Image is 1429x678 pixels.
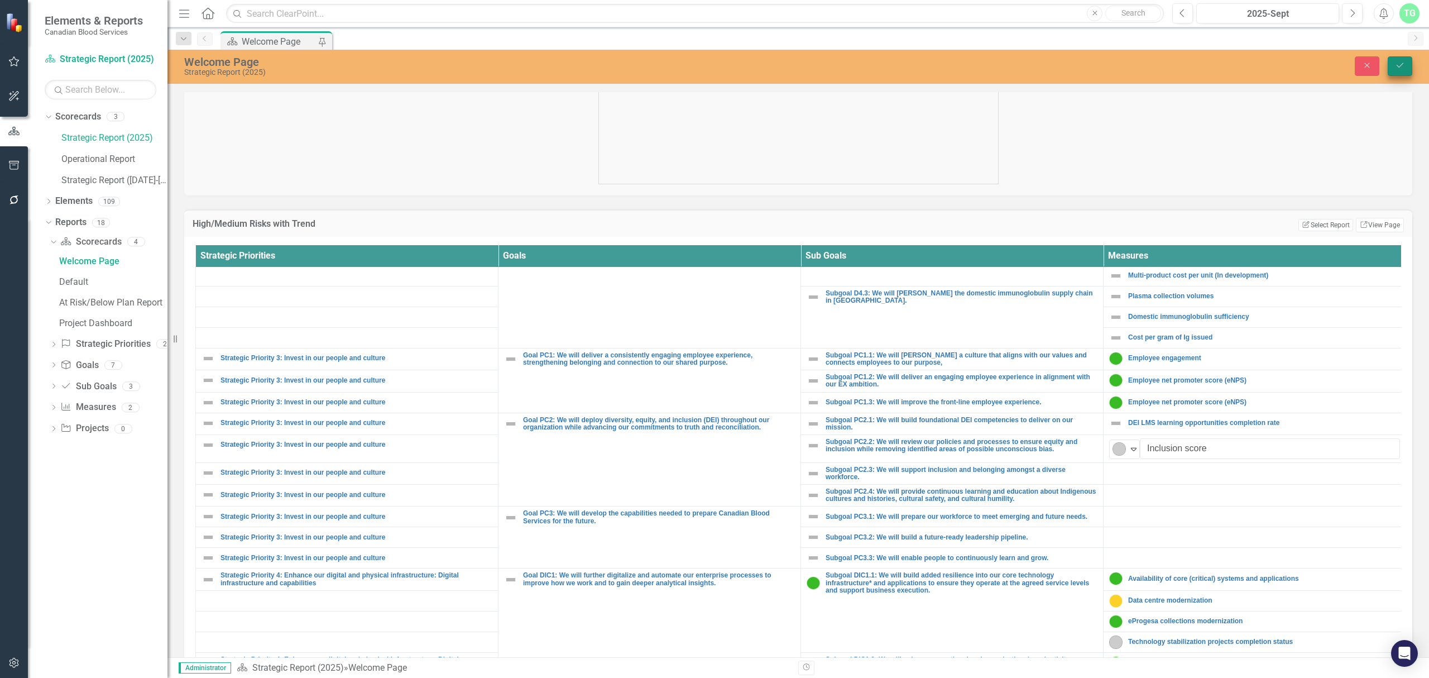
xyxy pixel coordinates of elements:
a: Strategic Priority 3: Invest in our people and culture [220,441,492,448]
img: Not Defined [807,467,820,480]
a: Subgoal DIC1.1: We will build added resilience into our core technology infrastructure* and appli... [826,572,1097,594]
a: Strategic Report ([DATE]-[DATE]) (Archive) [61,174,167,187]
img: Not Defined [807,439,820,452]
a: Default [56,273,167,291]
a: Strategic Priority 4: Enhance our digital and physical infrastructure: Digital infrastructure and... [220,572,492,586]
img: ClearPoint Strategy [6,12,25,32]
img: Not Defined [807,489,820,502]
small: Canadian Blood Services [45,27,143,36]
img: Not Defined [807,531,820,544]
div: 3 [107,112,124,122]
a: Sub Goals [60,380,116,393]
button: 2025-Sept [1196,3,1339,23]
a: Employee net promoter score (eNPS) [1128,399,1400,406]
img: Not Defined [1109,331,1123,345]
img: Not Defined [807,290,820,304]
img: Not Defined [1109,290,1123,303]
a: Cost per gram of Ig issued [1128,334,1400,341]
img: Not Defined [202,551,215,565]
div: 3 [122,381,140,391]
div: 2 [122,403,140,412]
button: Select Report [1298,219,1353,231]
img: On Target [1109,656,1123,670]
img: On Target [1109,615,1123,628]
div: 4 [127,237,145,247]
img: Not Defined [1109,417,1123,430]
a: Operational Report [61,153,167,166]
h3: High/Medium Risks with Trend [193,219,845,229]
img: On Target [807,576,820,590]
a: eProgesa collections modernization [1128,618,1400,625]
img: On Target [1109,352,1123,365]
a: Goal PC3: We will develop the capabilities needed to prepare Canadian Blood Services for the future. [523,510,795,524]
a: Goal PC2: We will deploy diversity, equity, and inclusion (DEI) throughout our organization while... [523,417,795,431]
a: Employee net promoter score (eNPS) [1128,377,1400,384]
div: Welcome Page [242,35,315,49]
div: 7 [104,360,122,370]
a: Strategic Priority 3: Invest in our people and culture [220,377,492,384]
button: TG [1399,3,1420,23]
a: View Page [1356,218,1404,232]
img: Not Defined [202,352,215,365]
img: Not Defined [202,657,215,670]
a: Subgoal PC1.1: We will [PERSON_NAME] a culture that aligns with our values and connects employees... [826,352,1097,366]
a: Strategic Report (2025) [61,132,167,145]
div: Welcome Page [59,256,167,266]
img: Not Defined [202,531,215,544]
img: Not Defined [807,510,820,523]
img: Not Defined [1109,311,1123,324]
a: Strategic Priorities [60,338,150,351]
a: Subgoal PC1.2: We will deliver an engaging employee experience in alignment with our EX ambition. [826,374,1097,388]
img: Not Defined [807,352,820,366]
a: Subgoal PC3.2: We will build a future-ready leadership pipeline. [826,534,1097,541]
a: Multi-product cost per unit (In development) [1128,272,1400,279]
input: Search ClearPoint... [226,4,1164,23]
a: Strategic Priority 3: Invest in our people and culture [220,534,492,541]
img: Not Defined [504,417,517,431]
img: No Information [1109,636,1123,649]
a: Strategic Report (2025) [45,53,156,66]
img: Not Defined [202,417,215,430]
span: Search [1121,8,1145,17]
a: Subgoal D4.3: We will [PERSON_NAME] the domestic immunoglobulin supply chain in [GEOGRAPHIC_DATA]. [826,290,1097,304]
input: Search Below... [45,80,156,99]
a: Scorecards [55,111,101,123]
a: Subgoal PC2.2: We will review our policies and processes to ensure equity and inclusion while rem... [826,438,1097,453]
a: Strategic Report (2025) [252,662,344,673]
span: Administrator [179,662,231,674]
img: Not Defined [504,352,517,366]
a: Strategic Priority 4: Enhance our digital and physical infrastructure: Digital infrastructure and... [220,656,492,671]
img: Not Defined [807,551,820,565]
a: Strategic Priority 3: Invest in our people and culture [220,355,492,362]
a: Strategic Priority 3: Invest in our people and culture [220,469,492,476]
img: Not Defined [202,374,215,387]
div: Open Intercom Messenger [1391,640,1418,667]
a: Goal PC1: We will deliver a consistently engaging employee experience, strengthening belonging an... [523,352,795,366]
a: DEI LMS learning opportunities completion rate [1128,419,1400,427]
a: Goals [60,359,98,372]
a: Employee engagement [1128,355,1400,362]
input: Name [1140,438,1400,459]
img: Not Defined [504,511,517,524]
div: 0 [114,424,132,433]
a: Project Dashboard [56,314,167,332]
div: At Risk/Below Plan Report [59,298,167,308]
a: Plasma collection volumes [1128,293,1400,300]
a: Strategic Priority 3: Invest in our people and culture [220,513,492,521]
a: Subgoal PC3.1: We will prepare our workforce to meet emerging and future needs. [826,513,1097,521]
img: Not Defined [807,417,820,431]
img: Not Defined [807,374,820,388]
img: On Target [1109,374,1123,387]
img: Not Defined [202,573,215,586]
img: No Information [1112,442,1126,456]
img: Not Defined [202,488,215,502]
span: Elements & Reports [45,14,143,27]
div: » [237,662,790,675]
a: Technology stabilization projects completion status [1128,638,1400,646]
a: Subgoal PC2.3: We will support inclusion and belonging amongst a diverse workforce. [826,466,1097,481]
a: Reports [55,216,87,229]
a: Availability of core (critical) systems and applications [1128,575,1400,582]
a: Subgoal PC2.4: We will provide continuous learning and education about Indigenous cultures and hi... [826,488,1097,503]
div: 109 [98,197,120,206]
